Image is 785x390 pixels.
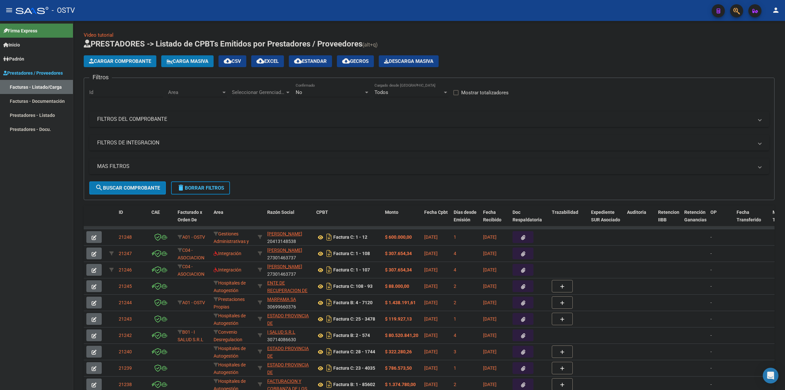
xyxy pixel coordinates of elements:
mat-icon: menu [5,6,13,14]
span: - [710,365,712,371]
i: Descargar documento [325,346,333,357]
span: EXCEL [256,58,279,64]
span: 21239 [119,365,132,371]
span: 21248 [119,234,132,240]
i: Descargar documento [325,265,333,275]
datatable-header-cell: Retencion IIBB [655,205,682,234]
strong: $ 322.280,26 [385,349,412,354]
strong: Factura B: 2 - 574 [333,333,370,338]
span: [DATE] [483,234,497,240]
span: Area [168,89,221,95]
strong: Factura C: 1 - 107 [333,268,370,273]
button: Buscar Comprobante [89,181,166,195]
strong: $ 1.438.191,61 [385,300,416,305]
span: [DATE] [483,382,497,387]
mat-icon: search [95,184,103,192]
span: Convenio Desregulacion [214,329,242,342]
h3: Filtros [89,73,112,82]
span: ESTADO PROVINCIA DE [GEOGRAPHIC_DATA][PERSON_NAME] [267,313,311,341]
div: 30718615700 [267,279,311,293]
span: 21242 [119,333,132,338]
div: 30673377544 [267,312,311,326]
span: C04 - ASOCIACION SANATORIAL SUR (GBA SUR) [178,264,205,299]
span: [DATE] [424,284,438,289]
span: Mostrar totalizadores [461,89,509,97]
span: Fecha Recibido [483,210,501,222]
span: 3 [454,349,456,354]
button: Gecros [337,55,374,67]
span: MARPAMA SA [267,297,296,302]
strong: $ 600.000,00 [385,234,412,240]
strong: Factura C: 23 - 4035 [333,366,375,371]
span: - [710,333,712,338]
span: [DATE] [483,365,497,371]
datatable-header-cell: Expediente SUR Asociado [588,205,624,234]
span: 1 [454,365,456,371]
span: 21246 [119,267,132,272]
mat-icon: cloud_download [256,57,264,65]
mat-panel-title: FILTROS DEL COMPROBANTE [97,116,753,123]
strong: Factura C: 1 - 108 [333,251,370,256]
i: Descargar documento [325,248,333,259]
span: Doc Respaldatoria [513,210,542,222]
button: EXCEL [251,55,284,67]
span: [DATE] [424,316,438,322]
span: 21247 [119,251,132,256]
span: ID [119,210,123,215]
strong: Factura C: 25 - 3478 [333,317,375,322]
mat-expansion-panel-header: FILTROS DEL COMPROBANTE [89,111,769,127]
span: Trazabilidad [552,210,578,215]
datatable-header-cell: Razón Social [265,205,314,234]
div: 20413148538 [267,230,311,244]
span: [DATE] [424,267,438,272]
strong: $ 307.654,34 [385,251,412,256]
span: 4 [454,333,456,338]
span: Firma Express [3,27,37,34]
span: Fecha Transferido [737,210,761,222]
span: Estandar [294,58,327,64]
span: [DATE] [424,349,438,354]
strong: Factura B: 1 - 85602 [333,382,375,387]
datatable-header-cell: Area [211,205,255,234]
datatable-header-cell: ID [116,205,149,234]
span: Borrar Filtros [177,185,224,191]
span: Hospitales de Autogestión [214,362,246,375]
span: Gestiones Administrativas y Otros [214,231,249,251]
datatable-header-cell: CPBT [314,205,382,234]
span: CAE [151,210,160,215]
span: A01 - OSTV [182,234,205,240]
span: Días desde Emisión [454,210,477,222]
div: 27301463737 [267,247,311,260]
strong: Factura C: 28 - 1744 [333,349,375,355]
span: - [710,251,712,256]
span: [PERSON_NAME] [267,264,302,269]
button: CSV [218,55,246,67]
app-download-masive: Descarga masiva de comprobantes (adjuntos) [379,55,439,67]
span: [DATE] [424,300,438,305]
strong: $ 307.654,34 [385,267,412,272]
span: Retención Ganancias [684,210,706,222]
span: [DATE] [424,365,438,371]
datatable-header-cell: Fecha Cpbt [422,205,451,234]
span: ENTE DE RECUPERACION DE FONDOS PARA EL FORTALECIMIENTO DEL SISTEMA DE SALUD DE MENDOZA (REFORSAL)... [267,280,310,330]
mat-expansion-panel-header: MAS FILTROS [89,158,769,174]
a: Video tutorial [84,32,113,38]
span: - [710,300,712,305]
span: Integración [214,267,241,272]
datatable-header-cell: OP [708,205,734,234]
i: Descargar documento [325,297,333,308]
span: Inicio [3,41,20,48]
mat-panel-title: FILTROS DE INTEGRACION [97,139,753,146]
span: Hospitales de Autogestión [214,313,246,326]
span: I SALUD S.R.L [267,329,295,335]
span: 21238 [119,382,132,387]
strong: $ 88.000,00 [385,284,409,289]
span: ESTADO PROVINCIA DE [GEOGRAPHIC_DATA][PERSON_NAME] [267,346,311,373]
span: No [296,89,302,95]
mat-expansion-panel-header: FILTROS DE INTEGRACION [89,135,769,151]
datatable-header-cell: Auditoria [624,205,655,234]
div: 30673377544 [267,361,311,375]
span: Expediente SUR Asociado [591,210,620,222]
span: [DATE] [483,267,497,272]
span: 21240 [119,349,132,354]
